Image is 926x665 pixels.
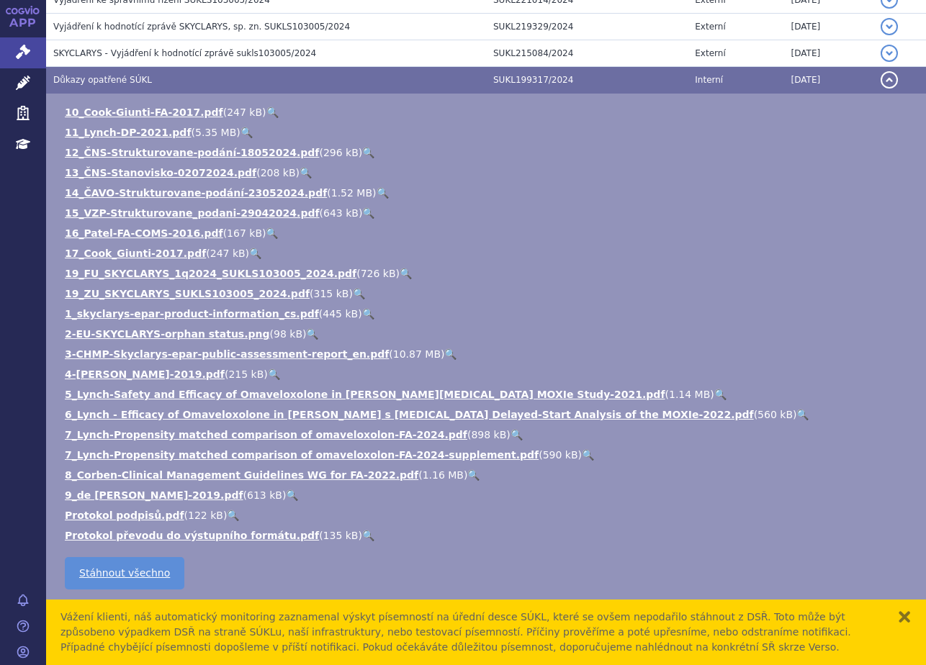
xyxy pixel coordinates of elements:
span: 167 kB [227,227,262,239]
button: detail [881,18,898,35]
a: 🔍 [362,308,374,320]
span: Externí [695,22,725,32]
a: 19_FU_SKYCLARYS_1q2024_SUKLS103005_2024.pdf [65,268,356,279]
a: 10_Cook-Giunti-FA-2017.pdf [65,107,223,118]
span: 1.14 MB [669,389,710,400]
a: 8_Corben-Clinical Management Guidelines WG for FA-2022.pdf [65,469,418,481]
a: 1_skyclarys-epar-product-information_cs.pdf [65,308,319,320]
a: 🔍 [377,187,389,199]
a: 🔍 [306,328,318,340]
a: 14_ČAVO-Strukturovane-podání-23052024.pdf [65,187,327,199]
li: ( ) [65,468,912,482]
span: 98 kB [274,328,302,340]
li: ( ) [65,508,912,522]
td: SUKL219329/2024 [486,14,688,40]
a: 🔍 [249,248,261,259]
span: 445 kB [323,308,358,320]
li: ( ) [65,125,912,140]
a: 🔍 [300,167,312,178]
span: 613 kB [247,489,282,501]
li: ( ) [65,166,912,180]
span: 10.87 MB [393,348,441,360]
a: 🔍 [362,147,374,158]
li: ( ) [65,387,912,402]
a: 🔍 [714,389,727,400]
span: Důkazy opatřené SÚKL [53,75,152,85]
li: ( ) [65,448,912,462]
li: ( ) [65,206,912,220]
a: 🔍 [286,489,298,501]
span: 1.52 MB [331,187,372,199]
a: 🔍 [362,207,374,219]
a: 🔍 [266,227,278,239]
a: 7_Lynch-Propensity matched comparison of omaveloxolon-FA-2024.pdf [65,429,467,440]
a: 9_de [PERSON_NAME]-2019.pdf [65,489,243,501]
li: ( ) [65,367,912,381]
span: 643 kB [323,207,359,219]
a: 🔍 [582,449,594,461]
a: 2-EU-SKYCLARYS-orphan status.png [65,328,270,340]
a: 🔍 [353,288,365,299]
a: Stáhnout všechno [65,557,184,589]
td: [DATE] [784,40,873,67]
a: 🔍 [241,127,253,138]
li: ( ) [65,286,912,301]
span: 135 kB [323,530,359,541]
span: 898 kB [471,429,506,440]
span: 122 kB [188,510,223,521]
span: 590 kB [543,449,578,461]
td: SUKL199317/2024 [486,67,688,94]
a: 13_ČNS-Stanovisko-02072024.pdf [65,167,256,178]
span: 1.16 MB [423,469,464,481]
span: Interní [695,75,723,85]
a: 4-[PERSON_NAME]-2019.pdf [65,368,225,380]
span: 315 kB [313,288,349,299]
td: SUKL215084/2024 [486,40,688,67]
a: 19_ZU_SKYCLARYS_SUKLS103005_2024.pdf [65,288,310,299]
button: detail [881,71,898,89]
a: 🔍 [266,107,279,118]
a: 🔍 [362,530,374,541]
li: ( ) [65,266,912,281]
a: 6_Lynch - Efficacy of Omaveloxolone in [PERSON_NAME] s [MEDICAL_DATA] Delayed-Start Analysis of t... [65,409,754,420]
a: Protokol podpisů.pdf [65,510,184,521]
li: ( ) [65,186,912,200]
a: 17_Cook_Giunti-2017.pdf [65,248,206,259]
span: 726 kB [361,268,396,279]
span: Externí [695,48,725,58]
li: ( ) [65,488,912,502]
a: Protokol převodu do výstupního formátu.pdf [65,530,319,541]
li: ( ) [65,327,912,341]
li: ( ) [65,347,912,361]
span: 247 kB [227,107,262,118]
span: Vyjádření k hodnotící zprávě SKYCLARYS, sp. zn. SUKLS103005/2024 [53,22,350,32]
li: ( ) [65,226,912,240]
a: 16_Patel-FA-COMS-2016.pdf [65,227,223,239]
li: ( ) [65,407,912,422]
a: 🔍 [467,469,480,481]
a: 🔍 [796,409,809,420]
a: 7_Lynch-Propensity matched comparison of omaveloxolon-FA-2024-supplement.pdf [65,449,539,461]
a: 🔍 [400,268,412,279]
a: 🔍 [227,510,239,521]
span: 208 kB [261,167,296,178]
span: SKYCLARYS - Vyjádření k hodnotící zprávě sukls103005/2024 [53,48,316,58]
li: ( ) [65,145,912,160]
a: 12_ČNS-Strukturovane-podání-18052024.pdf [65,147,319,158]
span: 5.35 MB [195,127,236,138]
li: ( ) [65,105,912,119]
span: 247 kB [210,248,246,259]
button: zavřít [897,610,912,624]
li: ( ) [65,427,912,442]
span: 560 kB [758,409,793,420]
a: 15_VZP-Strukturovane_podani-29042024.pdf [65,207,320,219]
a: 🔍 [511,429,523,440]
li: ( ) [65,528,912,543]
span: 296 kB [323,147,359,158]
span: 215 kB [228,368,264,380]
td: [DATE] [784,14,873,40]
a: 11_Lynch-DP-2021.pdf [65,127,192,138]
a: 5_Lynch-Safety and Efficacy of Omaveloxolone in [PERSON_NAME][MEDICAL_DATA] MOXIe Study-2021.pdf [65,389,665,400]
a: 3-CHMP-Skyclarys-epar-public-assessment-report_en.pdf [65,348,389,360]
li: ( ) [65,246,912,261]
